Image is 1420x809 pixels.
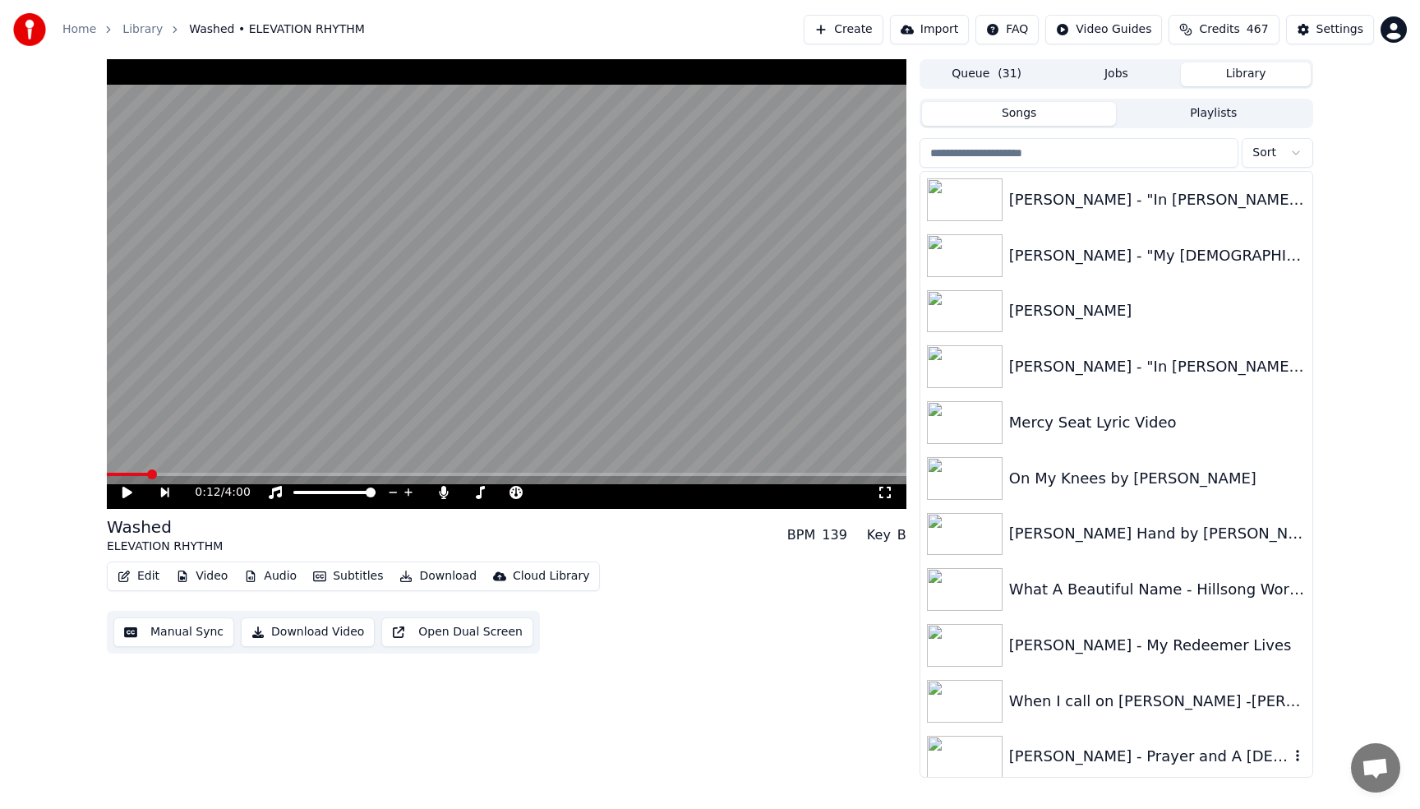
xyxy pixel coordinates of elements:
div: [PERSON_NAME] - "My [DEMOGRAPHIC_DATA] Can" [1009,244,1306,267]
span: Credits [1199,21,1239,38]
div: / [195,484,234,501]
span: 467 [1247,21,1269,38]
div: Open chat [1351,743,1400,793]
span: 0:12 [195,484,220,501]
button: Download Video [241,617,375,647]
span: Washed • ELEVATION RHYTHM [189,21,365,38]
div: 139 [822,525,847,545]
div: [PERSON_NAME] - "In [PERSON_NAME] Name ” [1009,355,1306,378]
a: Home [62,21,96,38]
div: Washed [107,515,223,539]
button: Songs [922,102,1117,126]
div: ELEVATION RHYTHM [107,539,223,555]
button: Edit [111,565,166,588]
div: On My Knees by [PERSON_NAME] [1009,467,1306,490]
a: Library [122,21,163,38]
button: Library [1181,62,1311,86]
button: Video Guides [1045,15,1162,44]
button: Jobs [1052,62,1182,86]
span: Sort [1252,145,1276,161]
button: Video [169,565,234,588]
button: Create [804,15,883,44]
button: Credits467 [1169,15,1279,44]
div: Cloud Library [513,568,589,585]
div: When I call on [PERSON_NAME] -[PERSON_NAME] [1009,690,1306,713]
div: Key [867,525,891,545]
button: Queue [922,62,1052,86]
span: ( 31 ) [998,66,1021,82]
div: What A Beautiful Name - Hillsong Worship - Lyric Video [1009,578,1306,601]
img: youka [13,13,46,46]
button: Playlists [1116,102,1311,126]
div: [PERSON_NAME] [1009,299,1306,322]
button: Download [393,565,483,588]
span: 4:00 [224,484,250,501]
div: [PERSON_NAME] - "In [PERSON_NAME] Name " [1009,188,1306,211]
button: Subtitles [307,565,390,588]
div: [PERSON_NAME] - My Redeemer Lives [1009,634,1306,657]
div: Mercy Seat Lyric Video [1009,411,1306,434]
button: Settings [1286,15,1374,44]
button: FAQ [975,15,1039,44]
button: Import [890,15,969,44]
nav: breadcrumb [62,21,365,38]
div: BPM [787,525,815,545]
div: B [897,525,906,545]
button: Open Dual Screen [381,617,533,647]
div: [PERSON_NAME] Hand by [PERSON_NAME] with lyrics [1009,522,1306,545]
button: Manual Sync [113,617,234,647]
button: Audio [237,565,303,588]
div: [PERSON_NAME] - Prayer and A [DEMOGRAPHIC_DATA] [1009,745,1289,768]
div: Settings [1316,21,1363,38]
